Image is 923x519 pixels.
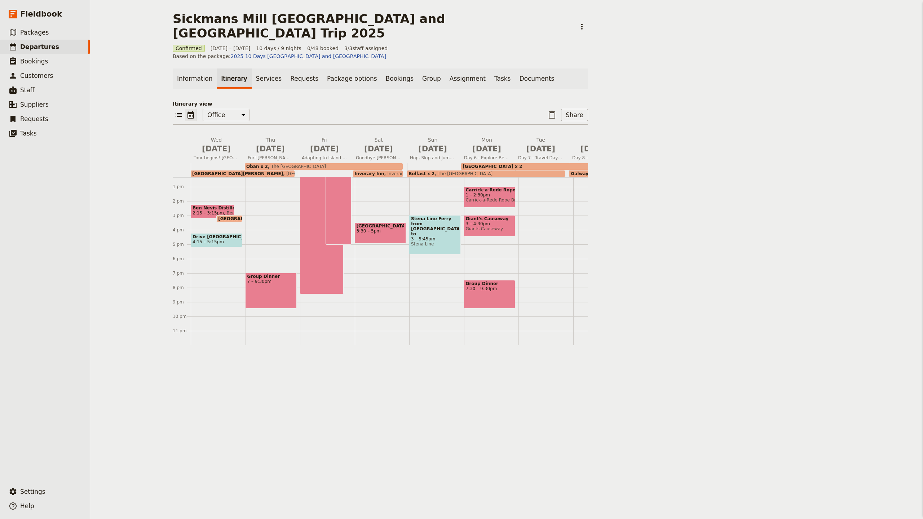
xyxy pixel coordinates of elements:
div: 2 pm [173,198,191,204]
button: Mon [DATE]Day 6 - Explore Belfast Day [461,136,515,163]
div: Galway City x 1 [569,170,673,177]
span: The [GEOGRAPHIC_DATA] [434,171,493,176]
span: Help [20,502,34,510]
button: Thu [DATE]Fort [PERSON_NAME] to Oban [245,136,299,163]
div: Drive [GEOGRAPHIC_DATA][PERSON_NAME] to [GEOGRAPHIC_DATA]4:15 – 5:15pm [191,233,242,247]
span: 3:30 – 5pm [357,229,405,234]
h2: Mon [464,136,509,154]
span: Drive [GEOGRAPHIC_DATA][PERSON_NAME] to [GEOGRAPHIC_DATA] [193,234,240,239]
span: Stena Line Ferry from [GEOGRAPHIC_DATA] to [GEOGRAPHIC_DATA] [411,216,459,236]
span: Carrick-a-Rede Rope Bridge [466,198,514,203]
span: Inverary Inn [354,171,384,176]
div: 8 pm [173,285,191,290]
button: Tue [DATE]Day 7 - Travel Day to [GEOGRAPHIC_DATA] [515,136,569,163]
span: [DATE] [248,143,293,154]
span: Packages [20,29,49,36]
span: [DATE] – [DATE] [211,45,251,52]
span: Day 6 - Explore Belfast Day [461,155,512,161]
span: Based on the package: [173,53,386,60]
span: Stena Line [411,241,459,247]
span: 2:15 – 3:15pm [193,210,224,216]
span: 4:15 – 5:15pm [193,239,224,244]
span: [GEOGRAPHIC_DATA] [357,223,405,229]
button: Sun [DATE]Hop, Skip and Jump Over the Irish Sea to [GEOGRAPHIC_DATA] - Slán [GEOGRAPHIC_DATA]! [407,136,461,163]
span: [DATE] [410,143,455,154]
div: Group Dinner7 – 9:30pm [246,273,297,309]
span: Group Dinner [466,281,514,286]
button: Share [561,109,588,121]
span: Tour begins! [GEOGRAPHIC_DATA] Pick-Ups and [GEOGRAPHIC_DATA] [191,155,242,161]
div: Belfast x 2The [GEOGRAPHIC_DATA] [407,170,565,177]
p: Itinerary view [173,100,588,107]
div: 9 pm [173,299,191,305]
span: [GEOGRAPHIC_DATA][PERSON_NAME] [192,171,283,176]
button: Wed [DATE]Tour begins! [GEOGRAPHIC_DATA] Pick-Ups and [GEOGRAPHIC_DATA] [191,136,245,163]
div: Isle of [PERSON_NAME] Day Tour9:55am – 5:05pmTobermory Distillery, Scriob [GEOGRAPHIC_DATA] [326,142,351,245]
div: [GEOGRAPHIC_DATA][PERSON_NAME][GEOGRAPHIC_DATA], [GEOGRAPHIC_DATA][PERSON_NAME] [191,170,295,177]
h2: Thu [248,136,293,154]
span: [GEOGRAPHIC_DATA][PERSON_NAME] [218,216,312,221]
a: Assignment [445,68,490,89]
div: 10 pm [173,314,191,319]
button: Calendar view [185,109,197,121]
span: 7:30 – 9:30pm [466,286,514,291]
div: 5 pm [173,241,191,247]
span: 0/48 booked [307,45,339,52]
span: Fort [PERSON_NAME] to Oban [245,155,296,161]
span: Day 7 - Travel Day to [GEOGRAPHIC_DATA] [515,155,566,161]
span: 1 – 2:30pm [466,192,514,198]
span: Tasks [20,130,37,137]
span: Requests [20,115,48,123]
div: Three Isles Tour - [PERSON_NAME][GEOGRAPHIC_DATA] and [PERSON_NAME]9:25am – 8:30pm[GEOGRAPHIC_DAT... [300,135,344,294]
span: [DATE] [356,143,401,154]
span: Oban x 2 [246,164,268,169]
span: 3 – 5:45pm [411,236,459,241]
span: The [GEOGRAPHIC_DATA] [268,164,326,169]
span: Suppliers [20,101,49,108]
div: [GEOGRAPHIC_DATA]3:30 – 5pm [355,222,406,244]
span: 7 – 9:30pm [247,279,295,284]
h2: Wed [194,136,239,154]
span: [DATE] [302,143,347,154]
div: Carrick-a-Rede Rope Bridge1 – 2:30pmCarrick-a-Rede Rope Bridge [464,186,516,208]
h2: Sat [356,136,401,154]
span: Settings [20,488,45,495]
span: Carrick-a-Rede Rope Bridge [466,187,514,192]
a: Information [173,68,217,89]
span: Adapting to Island Life [299,155,350,161]
div: 1 pm [173,184,191,190]
div: Giant's Causeway3 – 4:30pmGiants Causeway [464,215,516,236]
a: Package options [323,68,381,89]
div: 4 pm [173,227,191,233]
span: Staff [20,86,35,94]
span: 10 days / 9 nights [256,45,301,52]
button: List view [173,109,185,121]
a: Bookings [381,68,418,89]
a: Tasks [490,68,515,89]
span: [DATE] [464,143,509,154]
span: Giant's Causeway [466,216,514,221]
span: Belfast x 2 [408,171,434,176]
span: [DATE] [518,143,564,154]
span: Hop, Skip and Jump Over the Irish Sea to [GEOGRAPHIC_DATA] - Slán [GEOGRAPHIC_DATA]! [407,155,458,161]
a: Services [252,68,286,89]
span: Ben Nevis Distillery [193,205,233,210]
h2: Fri [302,136,347,154]
div: [GEOGRAPHIC_DATA][PERSON_NAME] [216,215,242,222]
h2: Tue [518,136,564,154]
span: Giants Causeway [466,226,514,231]
span: Departures [20,43,59,50]
button: Fri [DATE]Adapting to Island Life [299,136,353,163]
span: Ben Nevis Distillery [224,210,269,216]
div: 6 pm [173,256,191,262]
div: Inverary InnInverary Inn [353,170,403,177]
span: Goodbye [PERSON_NAME], Hello Inveraray [353,155,404,161]
a: Documents [515,68,558,89]
span: Bookings [20,58,48,65]
a: 2025 10 Days [GEOGRAPHIC_DATA] and [GEOGRAPHIC_DATA] [231,53,386,59]
h2: Sun [410,136,455,154]
span: Inverary Inn [384,171,414,176]
button: Paste itinerary item [546,109,558,121]
div: Oban x 2The [GEOGRAPHIC_DATA] [245,163,403,170]
span: 3 / 3 staff assigned [344,45,388,52]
